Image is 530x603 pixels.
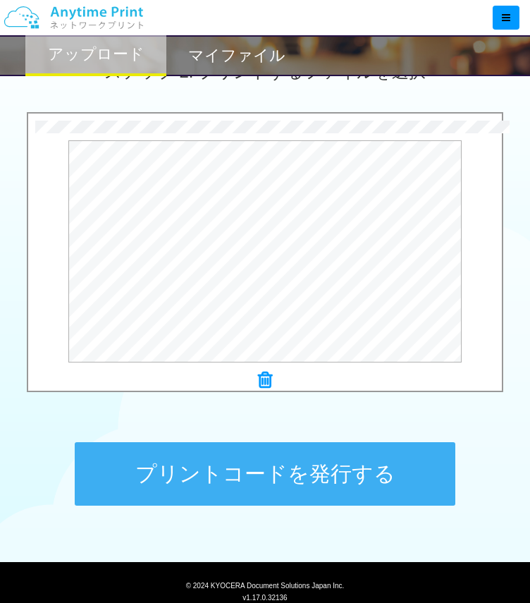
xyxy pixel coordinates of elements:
h2: アップロード [48,46,144,63]
span: v1.17.0.32136 [242,593,287,602]
h2: マイファイル [188,47,285,64]
span: © 2024 KYOCERA Document Solutions Japan Inc. [186,580,345,590]
button: プリントコードを発行する [75,442,455,506]
span: ステップ 2: プリントするファイルを選択 [104,62,426,81]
